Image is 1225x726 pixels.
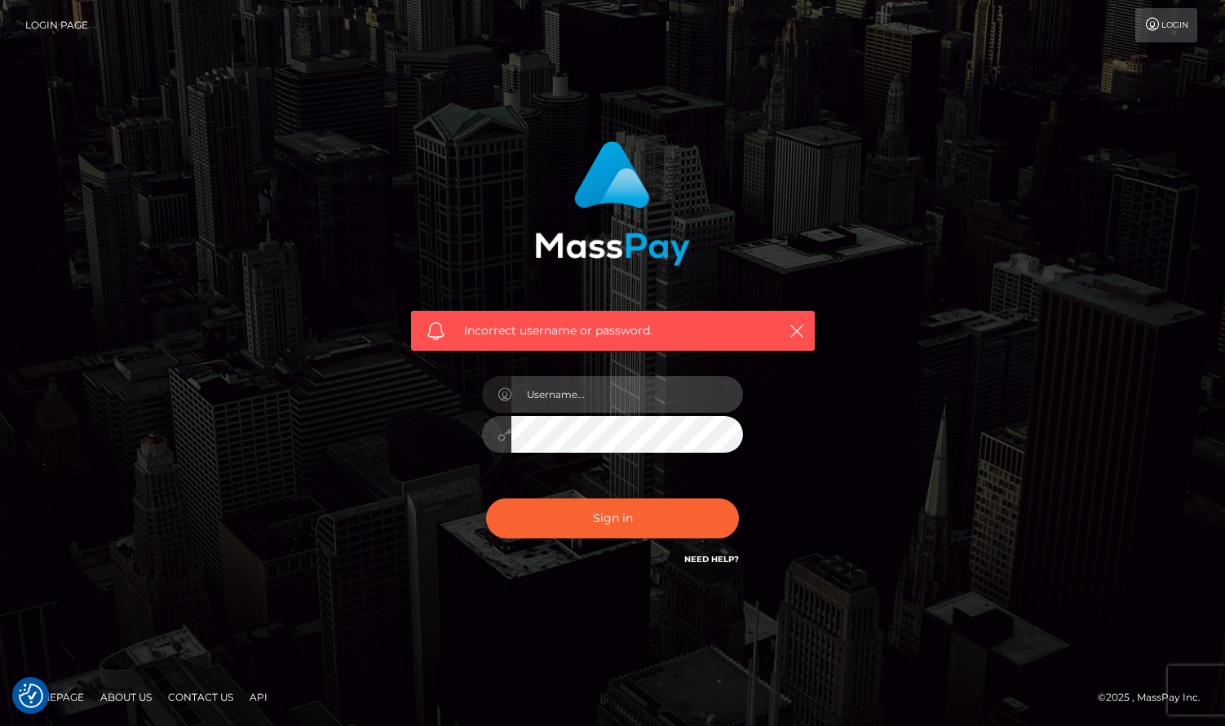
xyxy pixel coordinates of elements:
a: Contact Us [161,684,240,710]
span: Incorrect username or password. [464,322,762,339]
a: API [243,684,274,710]
img: Revisit consent button [19,684,43,708]
div: © 2025 , MassPay Inc. [1098,688,1213,706]
button: Sign in [486,498,739,538]
input: Username... [511,376,743,413]
a: About Us [94,684,158,710]
a: Need Help? [684,554,739,564]
a: Homepage [18,684,91,710]
img: MassPay Login [535,141,690,266]
a: Login Page [25,8,88,42]
a: Login [1135,8,1197,42]
button: Consent Preferences [19,684,43,708]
